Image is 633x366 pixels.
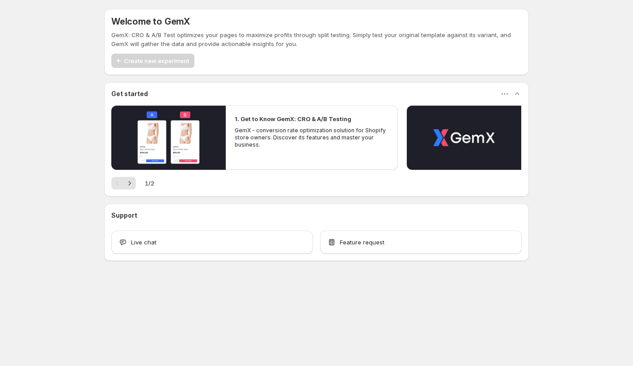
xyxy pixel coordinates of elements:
[111,30,522,48] p: GemX: CRO & A/B Test optimizes your pages to maximize profits through split testing. Simply test ...
[123,177,136,189] button: Next
[145,179,154,188] span: 1 / 2
[111,211,137,220] h3: Support
[235,127,388,148] p: GemX - conversion rate optimization solution for Shopify store owners. Discover its features and ...
[407,105,521,170] button: Play video
[235,114,351,123] h2: 1. Get to Know GemX: CRO & A/B Testing
[131,238,156,247] span: Live chat
[111,105,226,170] button: Play video
[111,16,190,27] h5: Welcome to GemX
[111,89,148,98] h3: Get started
[111,177,136,189] nav: Pagination
[340,238,384,247] span: Feature request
